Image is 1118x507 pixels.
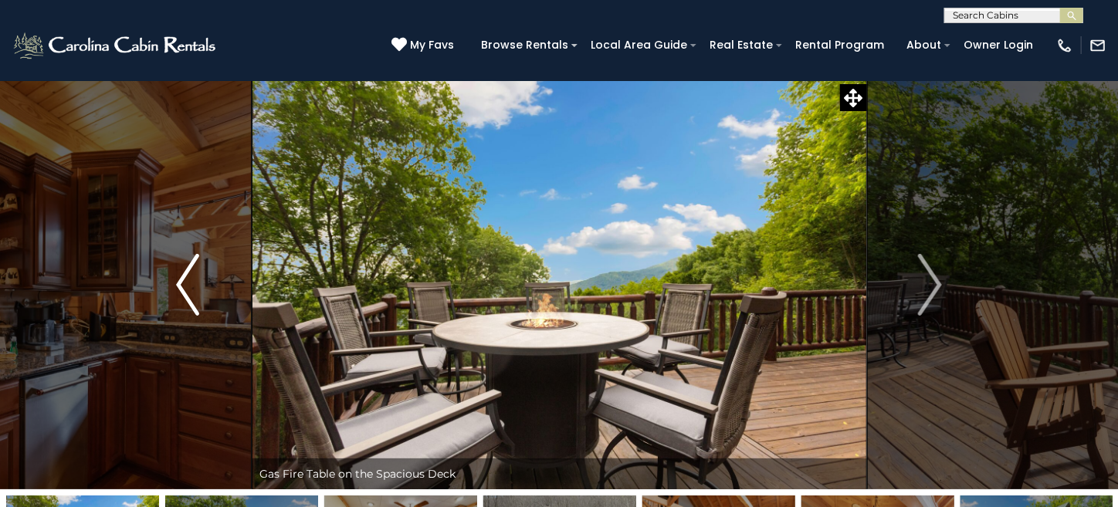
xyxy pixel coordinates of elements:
[583,33,695,57] a: Local Area Guide
[124,80,252,489] button: Previous
[788,33,892,57] a: Rental Program
[899,33,949,57] a: About
[919,254,942,316] img: arrow
[252,458,867,489] div: Gas Fire Table on the Spacious Deck
[956,33,1041,57] a: Owner Login
[1089,37,1106,54] img: mail-regular-white.png
[473,33,576,57] a: Browse Rentals
[702,33,781,57] a: Real Estate
[866,80,994,489] button: Next
[391,37,458,54] a: My Favs
[410,37,454,53] span: My Favs
[1056,37,1073,54] img: phone-regular-white.png
[12,30,220,61] img: White-1-2.png
[176,254,199,316] img: arrow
